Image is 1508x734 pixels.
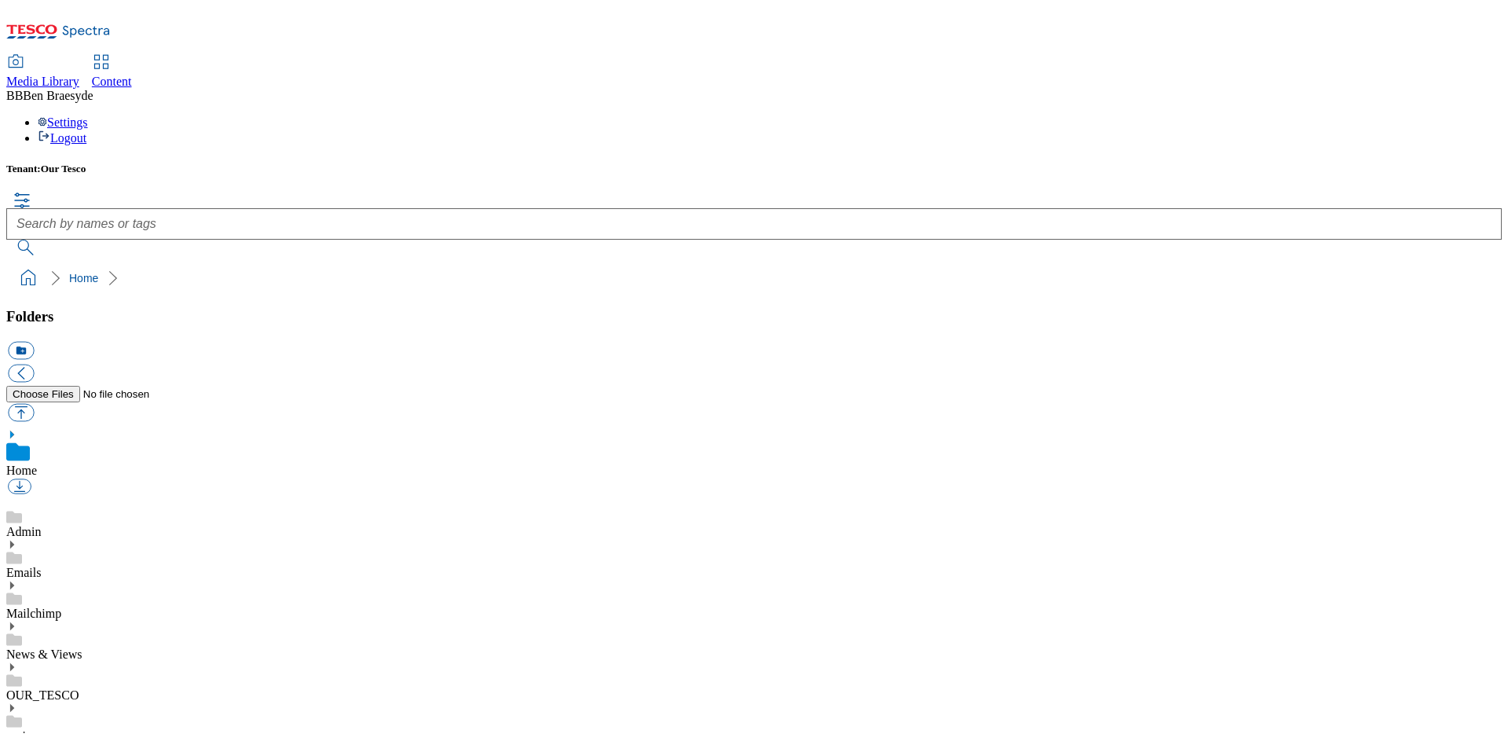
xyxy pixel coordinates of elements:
a: Admin [6,525,41,538]
span: Our Tesco [41,163,86,174]
h5: Tenant: [6,163,1502,175]
a: Media Library [6,56,79,89]
a: News & Views [6,648,82,661]
a: home [16,266,41,291]
span: Ben Braesyde [23,89,93,102]
h3: Folders [6,308,1502,325]
nav: breadcrumb [6,263,1502,293]
a: OUR_TESCO [6,688,79,702]
a: Home [69,272,98,284]
a: Mailchimp [6,607,61,620]
a: Settings [38,116,88,129]
span: Media Library [6,75,79,88]
a: Emails [6,566,41,579]
span: BB [6,89,23,102]
input: Search by names or tags [6,208,1502,240]
a: Home [6,464,37,477]
span: Content [92,75,132,88]
a: Logout [38,131,86,145]
a: Content [92,56,132,89]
